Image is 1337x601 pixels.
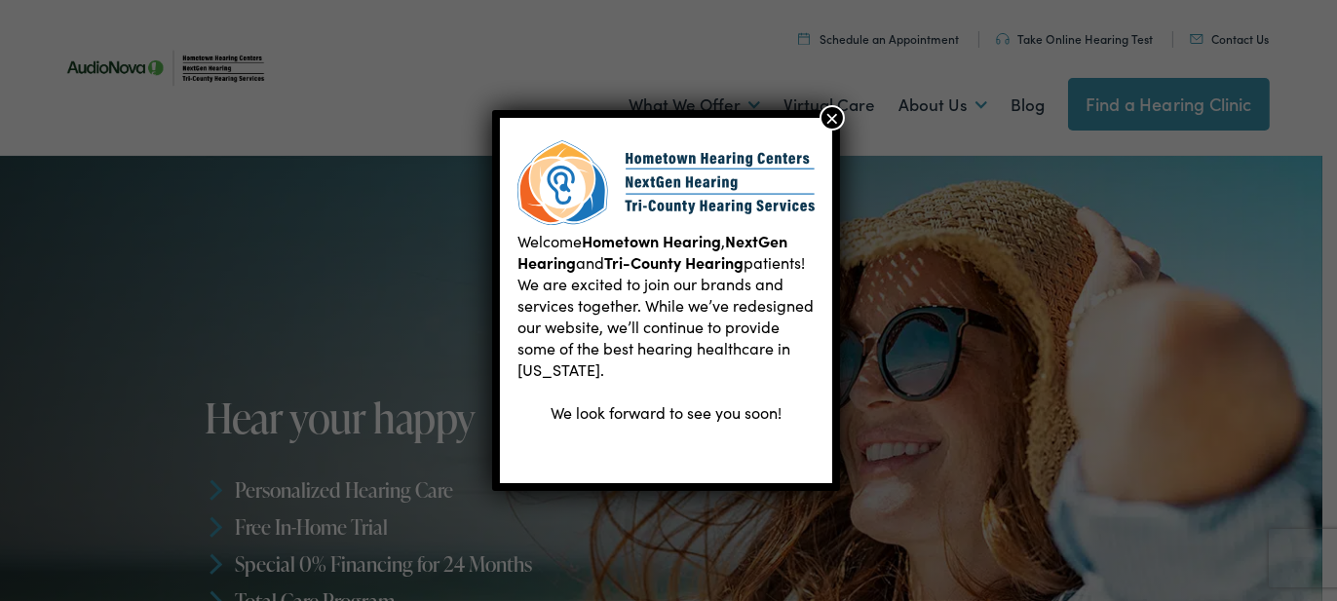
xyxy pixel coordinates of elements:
span: Welcome , and patients! We are excited to join our brands and services together. While we’ve rede... [517,230,814,380]
b: Tri-County Hearing [604,251,744,273]
button: Close [820,105,845,131]
b: NextGen Hearing [517,230,787,273]
b: Hometown Hearing [582,230,721,251]
span: We look forward to see you soon! [551,401,782,423]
